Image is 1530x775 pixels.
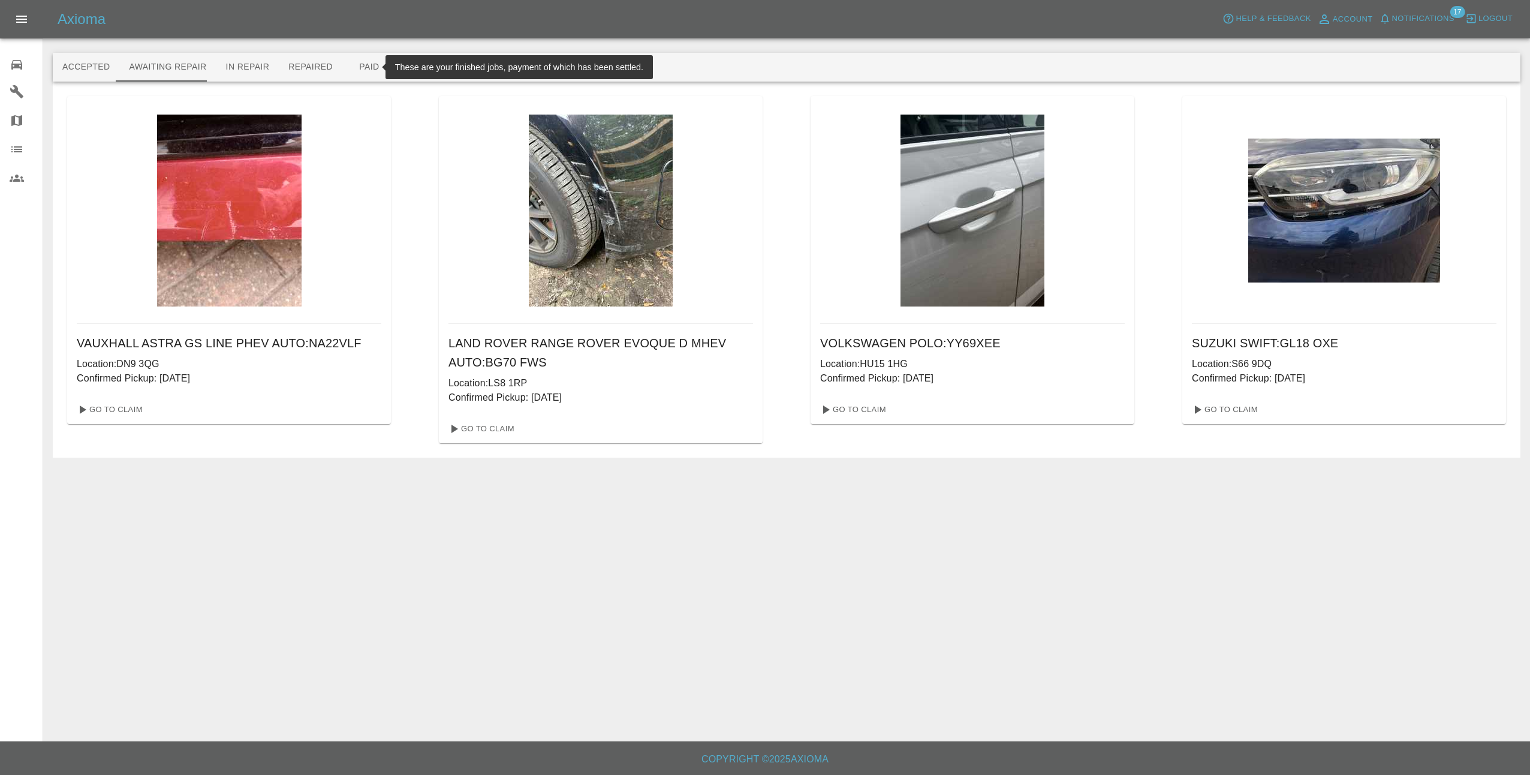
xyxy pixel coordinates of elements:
button: Awaiting Repair [119,53,216,82]
h6: Copyright © 2025 Axioma [10,751,1520,768]
p: Location: LS8 1RP [448,376,753,390]
p: Location: DN9 3QG [77,357,381,371]
a: Account [1314,10,1376,29]
button: Repaired [279,53,342,82]
button: Paid [342,53,396,82]
p: Confirmed Pickup: [DATE] [1192,371,1496,386]
p: Location: S66 9DQ [1192,357,1496,371]
button: Help & Feedback [1219,10,1314,28]
span: Help & Feedback [1236,12,1311,26]
span: Logout [1478,12,1513,26]
span: Account [1333,13,1373,26]
button: In Repair [216,53,279,82]
h5: Axioma [58,10,106,29]
button: Accepted [53,53,119,82]
button: Open drawer [7,5,36,34]
p: Confirmed Pickup: [DATE] [448,390,753,405]
p: Confirmed Pickup: [DATE] [77,371,381,386]
button: Logout [1462,10,1516,28]
button: Notifications [1376,10,1457,28]
a: Go To Claim [72,400,146,419]
h6: LAND ROVER RANGE ROVER EVOQUE D MHEV AUTO : BG70 FWS [448,334,753,372]
a: Go To Claim [444,419,517,438]
h6: SUZUKI SWIFT : GL18 OXE [1192,334,1496,353]
p: Location: HU15 1HG [820,357,1125,371]
span: Notifications [1392,12,1454,26]
h6: VOLKSWAGEN POLO : YY69XEE [820,334,1125,353]
a: Go To Claim [1187,400,1261,419]
a: Go To Claim [815,400,889,419]
h6: VAUXHALL ASTRA GS LINE PHEV AUTO : NA22VLF [77,334,381,353]
p: Confirmed Pickup: [DATE] [820,371,1125,386]
span: 17 [1450,6,1465,18]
